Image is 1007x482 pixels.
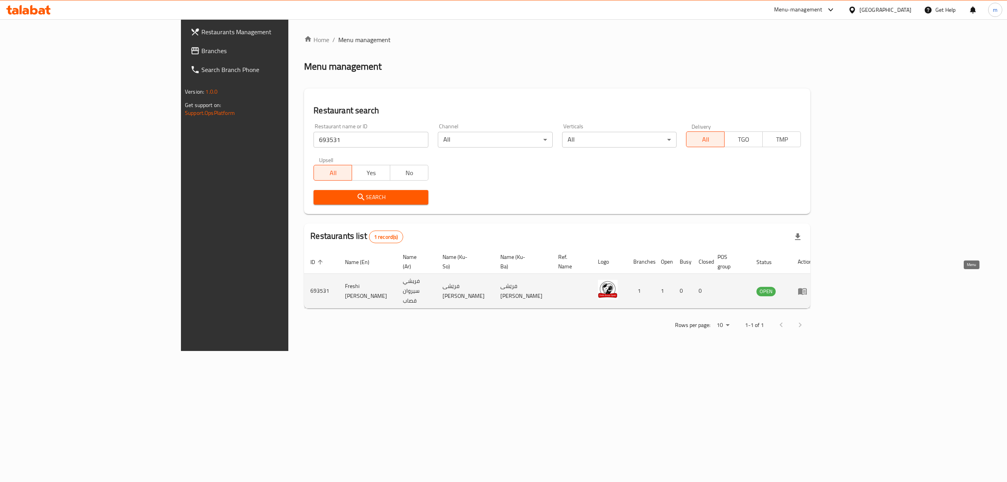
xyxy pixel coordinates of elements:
div: Menu-management [774,5,823,15]
div: Export file [788,227,807,246]
span: Name (En) [345,257,380,267]
div: All [438,132,553,148]
th: Closed [692,250,711,274]
span: Menu management [338,35,391,44]
span: Version: [185,87,204,97]
button: Yes [352,165,390,181]
input: Search for restaurant name or ID.. [314,132,428,148]
p: 1-1 of 1 [745,320,764,330]
nav: breadcrumb [304,35,810,44]
td: 0 [692,274,711,308]
a: Restaurants Management [184,22,349,41]
label: Upsell [319,157,334,163]
a: Search Branch Phone [184,60,349,79]
div: All [562,132,677,148]
span: Search Branch Phone [201,65,343,74]
td: فريشي سیروان قصاب [397,274,436,308]
button: No [390,165,428,181]
span: ID [310,257,325,267]
span: Branches [201,46,343,55]
span: POS group [717,252,741,271]
span: Status [756,257,782,267]
span: 1.0.0 [205,87,218,97]
label: Delivery [692,124,711,129]
td: فرێشی [PERSON_NAME] [436,274,494,308]
span: All [690,134,721,145]
span: All [317,167,349,179]
span: Ref. Name [558,252,582,271]
span: TMP [766,134,798,145]
span: TGO [728,134,760,145]
span: Get support on: [185,100,221,110]
td: 1 [627,274,655,308]
table: enhanced table [304,250,819,308]
p: Rows per page: [675,320,710,330]
button: All [314,165,352,181]
span: Search [320,192,422,202]
span: m [993,6,998,14]
div: Rows per page: [714,319,732,331]
td: 0 [673,274,692,308]
span: Restaurants Management [201,27,343,37]
h2: Restaurant search [314,105,801,116]
a: Support.OpsPlatform [185,108,235,118]
button: TGO [724,131,763,147]
th: Action [791,250,819,274]
img: Freshi Sirwan Qasab [598,280,618,299]
a: Branches [184,41,349,60]
th: Busy [673,250,692,274]
td: Freshi [PERSON_NAME] [339,274,397,308]
button: All [686,131,725,147]
th: Open [655,250,673,274]
span: OPEN [756,287,776,296]
span: Name (Ar) [403,252,427,271]
span: Name (Ku-Ba) [500,252,542,271]
h2: Restaurants list [310,230,403,243]
div: [GEOGRAPHIC_DATA] [859,6,911,14]
button: Search [314,190,428,205]
td: فرێشی [PERSON_NAME] [494,274,552,308]
span: Name (Ku-So) [443,252,485,271]
button: TMP [762,131,801,147]
td: 1 [655,274,673,308]
th: Branches [627,250,655,274]
th: Logo [592,250,627,274]
span: No [393,167,425,179]
span: Yes [355,167,387,179]
span: 1 record(s) [369,233,403,241]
